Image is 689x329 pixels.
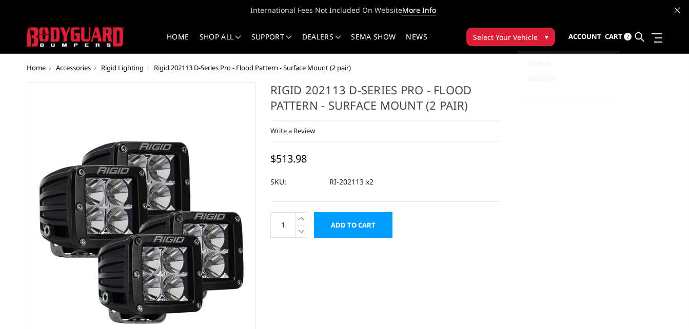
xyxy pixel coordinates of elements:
a: More Info [402,5,436,15]
span: $513.98 [270,152,307,166]
a: Home [27,63,46,72]
span: ▾ [545,31,548,42]
a: Support [251,33,292,53]
a: shop all [200,33,241,53]
span: Select Your Vehicle [473,32,538,43]
iframe: Chat Widget [638,280,689,329]
a: SEMA Show [351,33,396,53]
a: Accessories [56,63,91,72]
span: Account [568,32,601,41]
h1: Rigid 202113 D-Series Pro - Flood Pattern - Surface Mount (2 pair) [270,82,500,120]
span: 2 [624,33,632,40]
input: Add to Cart [314,212,392,238]
dt: SKU: [270,173,322,191]
dd: RI-202113 x2 [329,173,373,191]
a: Sign in [527,56,609,71]
span: Rigid 202113 D-Series Pro - Flood Pattern - Surface Mount (2 pair) [154,63,351,72]
button: Select Your Vehicle [466,28,555,46]
span: Sign in [527,59,550,68]
span: Cart [605,32,622,41]
img: BODYGUARD BUMPERS [27,27,124,46]
span: Register [527,74,556,83]
a: News [406,33,427,53]
a: Write a Review [270,126,315,135]
a: Home [167,33,189,53]
a: Account [568,23,601,51]
a: Rigid Lighting [101,63,144,72]
a: Cart 2 [605,23,632,51]
a: Dealers [302,33,341,53]
a: Register [527,71,609,87]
